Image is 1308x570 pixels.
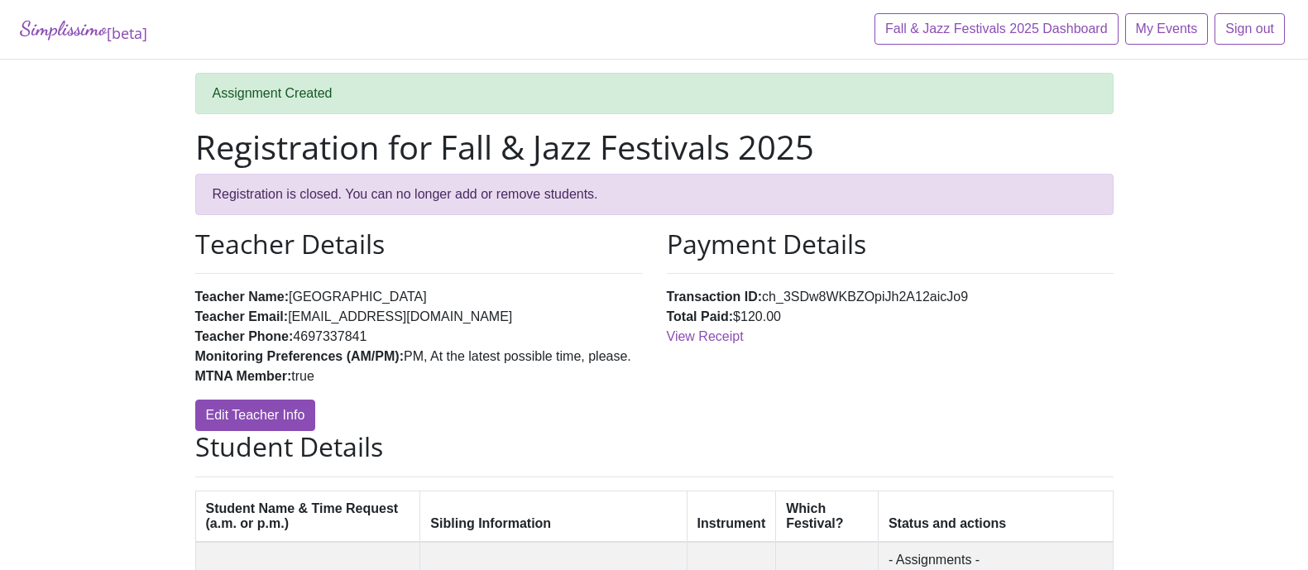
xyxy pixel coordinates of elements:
[195,228,642,260] h2: Teacher Details
[667,329,744,343] a: View Receipt
[195,369,292,383] strong: MTNA Member:
[1215,13,1285,45] a: Sign out
[195,307,642,327] li: [EMAIL_ADDRESS][DOMAIN_NAME]
[195,290,290,304] strong: Teacher Name:
[195,491,420,542] th: Student Name & Time Request (a.m. or p.m.)
[195,174,1114,215] div: Registration is closed. You can no longer add or remove students.
[20,13,147,46] a: Simplissimo[beta]
[687,491,776,542] th: Instrument
[107,23,147,43] sub: [beta]
[1125,13,1209,45] a: My Events
[667,307,1114,327] li: $120.00
[667,228,1114,260] h2: Payment Details
[195,366,642,386] li: true
[195,347,642,366] li: PM, At the latest possible time, please.
[878,491,1113,542] th: Status and actions
[195,329,294,343] strong: Teacher Phone:
[667,290,763,304] strong: Transaction ID:
[195,287,642,307] li: [GEOGRAPHIC_DATA]
[667,287,1114,307] li: ch_3SDw8WKBZOpiJh2A12aicJo9
[195,349,404,363] strong: Monitoring Preferences (AM/PM):
[195,309,289,323] strong: Teacher Email:
[420,491,687,542] th: Sibling Information
[195,127,1114,167] h1: Registration for Fall & Jazz Festivals 2025
[195,327,642,347] li: 4697337841
[667,309,734,323] strong: Total Paid:
[874,13,1119,45] a: Fall & Jazz Festivals 2025 Dashboard
[195,400,316,431] a: Edit Teacher Info
[195,73,1114,114] div: Assignment Created
[776,491,879,542] th: Which Festival?
[195,431,1114,462] h2: Student Details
